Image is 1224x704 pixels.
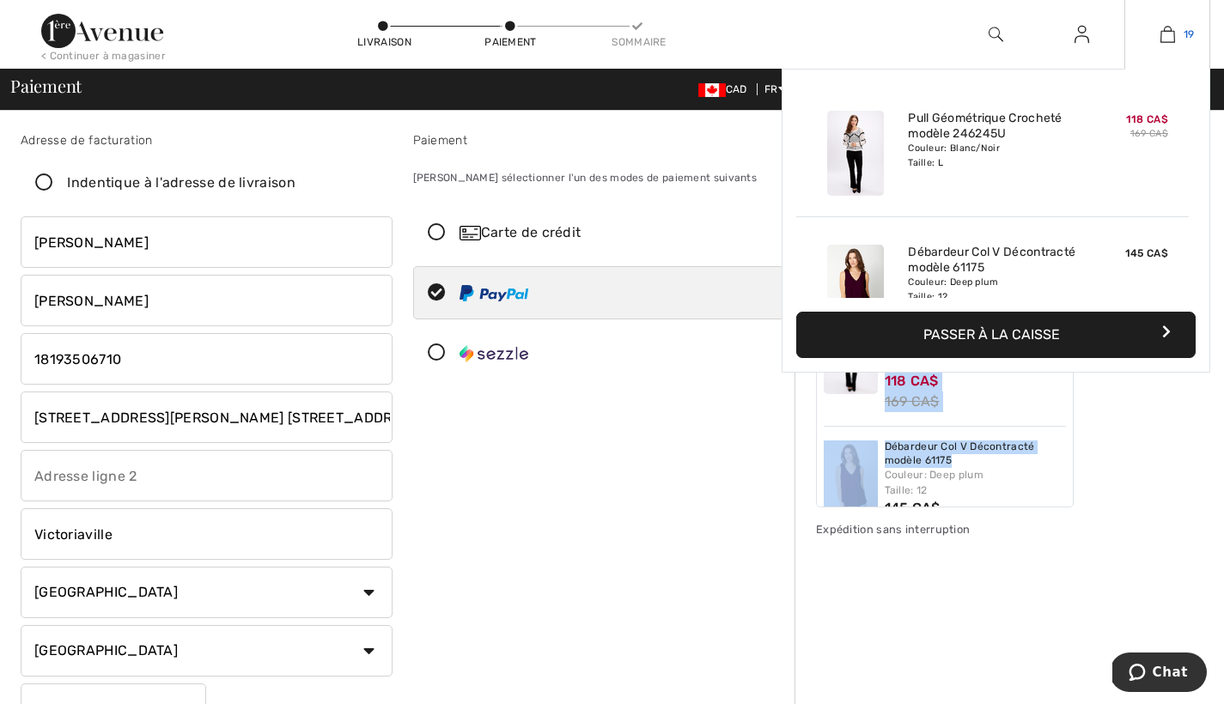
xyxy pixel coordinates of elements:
div: Adresse de facturation [21,131,393,149]
div: Indentique à l'adresse de livraison [67,173,295,193]
img: Sezzle [460,345,528,362]
span: 19 [1184,27,1195,42]
div: [PERSON_NAME] sélectionner l'un des modes de paiement suivants [413,156,785,199]
div: Expédition sans interruption [816,521,1074,537]
input: Nom de famille [21,275,393,326]
div: < Continuer à magasiner [41,48,166,64]
span: 145 CA$ [1125,247,1168,259]
a: Débardeur Col V Décontracté modèle 61175 [885,440,1067,467]
img: Débardeur Col V Décontracté modèle 61175 [827,245,884,330]
span: 118 CA$ [1126,113,1168,125]
span: CAD [698,83,754,95]
input: Adresse ligne 1 [21,391,393,443]
img: 1ère Avenue [41,14,163,48]
s: 169 CA$ [1130,128,1168,139]
img: Débardeur Col V Décontracté modèle 61175 [824,440,878,521]
div: Livraison [357,34,409,50]
div: Couleur: Blanc/Noir Taille: L [908,142,1077,169]
input: Téléphone portable [21,333,393,385]
span: 118 CA$ [885,373,939,389]
img: Mon panier [1160,24,1175,45]
div: Couleur: Deep plum Taille: 12 [908,276,1077,303]
input: Ville [21,508,393,560]
div: Couleur: Deep plum Taille: 12 [885,467,1067,498]
input: Adresse ligne 2 [21,450,393,501]
span: 145 CA$ [885,500,941,516]
img: PayPal [460,285,528,301]
span: FR [764,83,786,95]
a: 19 [1125,24,1209,45]
img: Mes infos [1075,24,1089,45]
div: Sommaire [612,34,663,50]
input: Prénom [21,216,393,268]
a: Se connecter [1061,24,1103,46]
img: Pull Géométrique Crocheté modèle 246245U [827,111,884,196]
div: Paiement [413,131,785,149]
img: Carte de crédit [460,226,481,240]
span: Paiement [10,77,82,94]
a: Débardeur Col V Décontracté modèle 61175 [908,245,1077,276]
iframe: Ouvre un widget dans lequel vous pouvez chatter avec l’un de nos agents [1112,652,1207,695]
a: Pull Géométrique Crocheté modèle 246245U [908,111,1077,142]
div: Paiement [484,34,536,50]
img: recherche [989,24,1003,45]
img: Canadian Dollar [698,83,726,97]
div: Carte de crédit [460,222,772,243]
button: Passer à la caisse [796,312,1196,358]
s: 169 CA$ [885,393,940,410]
